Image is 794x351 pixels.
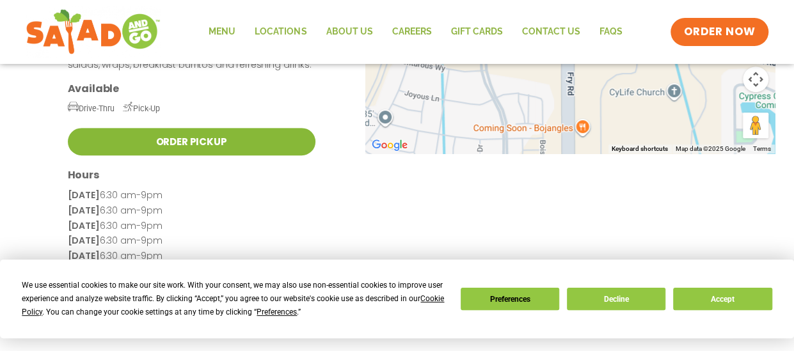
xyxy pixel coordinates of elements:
[68,219,100,232] strong: [DATE]
[68,249,315,264] p: 6:30 am-9pm
[26,6,161,58] img: new-SAG-logo-768×292
[68,219,315,234] p: 6:30 am-9pm
[683,24,755,40] span: ORDER NOW
[316,17,382,47] a: About Us
[257,308,297,316] span: Preferences
[68,189,100,201] strong: [DATE]
[567,288,665,310] button: Decline
[441,17,512,47] a: GIFT CARDS
[512,17,589,47] a: Contact Us
[753,145,771,152] a: Terms (opens in new tab)
[199,17,631,47] nav: Menu
[743,66,768,92] button: Map camera controls
[68,204,100,217] strong: [DATE]
[68,104,115,113] span: Drive-Thru
[68,128,315,155] a: Order Pickup
[245,17,316,47] a: Locations
[68,188,315,203] p: 6:30 am-9pm
[673,288,772,310] button: Accept
[68,234,100,247] strong: [DATE]
[68,233,315,249] p: 6:30 am-9pm
[123,104,160,113] span: Pick-Up
[199,17,245,47] a: Menu
[382,17,441,47] a: Careers
[461,288,559,310] button: Preferences
[743,113,768,138] button: Drag Pegman onto the map to open Street View
[68,249,100,262] strong: [DATE]
[68,203,315,219] p: 6:30 am-9pm
[68,168,315,182] h3: Hours
[22,279,445,319] div: We use essential cookies to make our site work. With your consent, we may also use non-essential ...
[671,18,768,46] a: ORDER NOW
[589,17,631,47] a: FAQs
[68,82,315,95] h3: Available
